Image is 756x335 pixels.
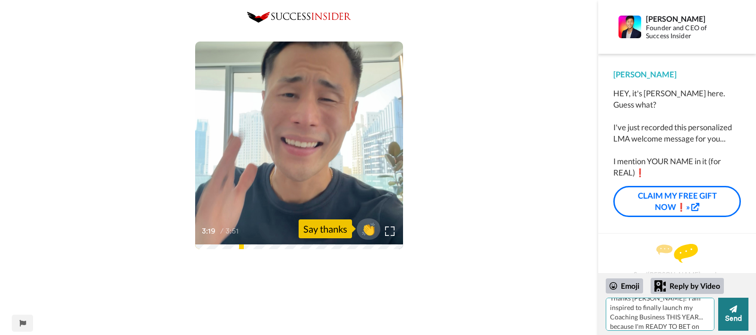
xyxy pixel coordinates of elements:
button: Send [718,298,748,331]
div: Founder and CEO of Success Insider [646,24,730,40]
div: Emoji [606,278,643,293]
button: 👏 [357,218,380,240]
div: Say thanks [299,219,352,238]
span: / [220,226,223,237]
div: Reply by Video [654,280,666,292]
img: Profile Image [619,16,641,38]
span: 3:51 [225,226,242,237]
span: 3:19 [202,226,218,237]
span: 👏 [357,221,380,236]
img: Full screen [385,226,395,236]
img: message.svg [656,244,698,263]
div: Reply by Video [651,278,724,294]
div: [PERSON_NAME] [613,69,741,80]
div: [PERSON_NAME] [646,14,730,23]
textarea: Thanks [PERSON_NAME]! I am inspired to finally launch my Coaching Business THIS YEAR... because I... [606,298,714,331]
img: 0c8b3de2-5a68-4eb7-92e8-72f868773395 [247,12,351,23]
a: CLAIM MY FREE GIFT NOW❗» [613,186,741,218]
div: HEY, it's [PERSON_NAME] here. Guess what? I've just recorded this personalized LMA welcome messag... [613,88,741,178]
div: Send [PERSON_NAME] a reply. [611,250,743,272]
